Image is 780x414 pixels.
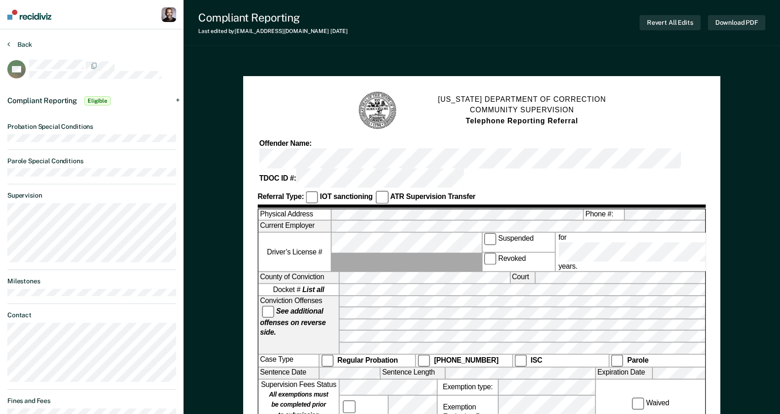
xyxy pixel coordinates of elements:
[258,221,331,232] label: Current Employer
[357,91,398,131] img: TN Seal
[484,232,496,245] input: Suspended
[466,117,578,125] strong: Telephone Reporting Referral
[584,209,624,220] label: Phone #:
[320,193,373,201] strong: IOT sanctioning
[7,277,176,285] dt: Milestones
[484,253,496,265] input: Revoked
[418,354,430,367] input: [PHONE_NUMBER]
[84,96,111,105] span: Eligible
[258,272,339,283] label: County of Conviction
[627,356,649,364] strong: Parole
[259,174,296,182] strong: TDOC ID #:
[7,40,32,49] button: Back
[198,11,348,24] div: Compliant Reporting
[482,253,555,272] label: Revoked
[596,368,652,379] label: Expiration Date
[7,96,77,105] span: Compliant Reporting
[337,356,398,364] strong: Regular Probation
[7,397,176,405] dt: Fines and Fees
[330,28,348,34] span: [DATE]
[260,307,326,337] strong: See additional offenses on reverse side.
[514,354,527,367] input: ISC
[632,397,644,409] input: Waived
[611,354,623,367] input: Parole
[510,272,535,283] label: Court
[321,354,334,367] input: Regular Probation
[438,94,606,127] h1: [US_STATE] DEPARTMENT OF CORRECTION COMMUNITY SUPERVISION
[262,305,274,318] input: See additional offenses on reverse side.
[343,400,355,413] input: Arrearage
[7,192,176,199] dt: Supervision
[7,157,176,165] dt: Parole Special Conditions
[306,191,318,204] input: IOT sanctioning
[302,286,324,294] strong: List all
[273,285,324,294] span: Docket #
[640,15,701,30] button: Revert All Edits
[7,311,176,319] dt: Contact
[258,354,318,367] div: Case Type
[708,15,765,30] button: Download PDF
[530,356,542,364] strong: ISC
[258,232,331,271] label: Driver’s License #
[558,242,726,262] input: for years.
[482,232,555,252] label: Suspended
[390,193,476,201] strong: ATR Supervision Transfer
[376,191,388,204] input: ATR Supervision Transfer
[259,140,312,148] strong: Offender Name:
[198,28,348,34] div: Last edited by [EMAIL_ADDRESS][DOMAIN_NAME]
[557,232,728,271] label: for years.
[258,209,331,220] label: Physical Address
[258,193,304,201] strong: Referral Type:
[438,380,498,395] label: Exemption type:
[7,123,176,131] dt: Probation Special Conditions
[258,296,339,353] div: Conviction Offenses
[258,368,318,379] label: Sentence Date
[7,10,51,20] img: Recidiviz
[434,356,499,364] strong: [PHONE_NUMBER]
[380,368,445,379] label: Sentence Length
[630,397,671,409] label: Waived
